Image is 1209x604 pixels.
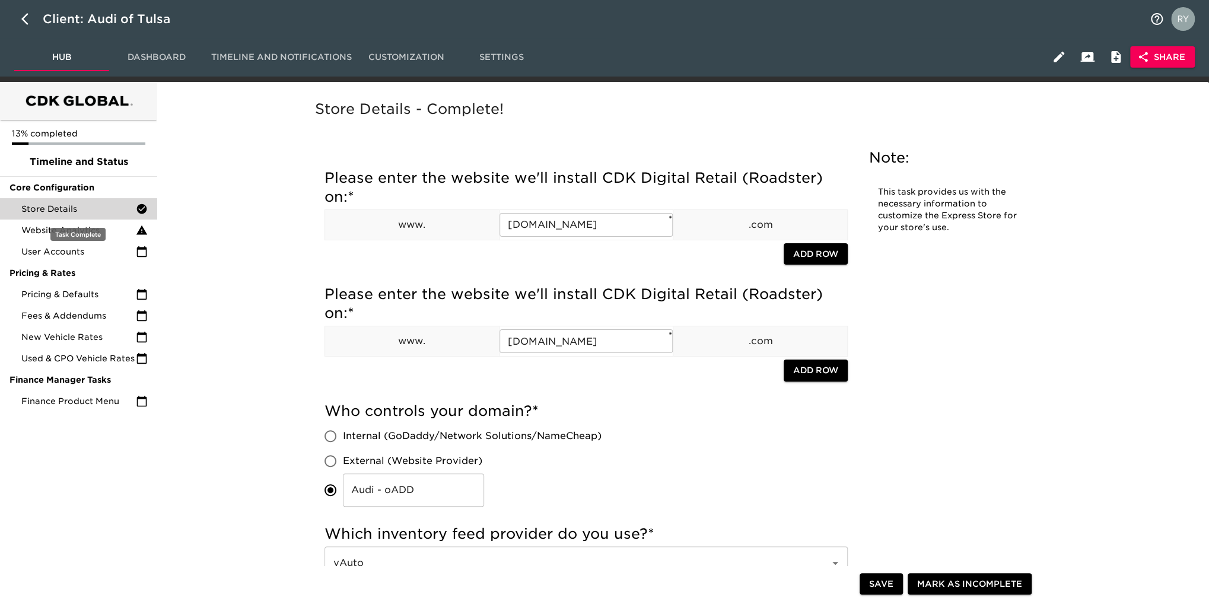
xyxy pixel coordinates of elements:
span: Finance Manager Tasks [9,374,148,386]
h5: Please enter the website we'll install CDK Digital Retail (Roadster) on: [324,169,848,206]
span: Store Details [21,203,136,215]
button: Internal Notes and Comments [1102,43,1130,71]
h5: Note: [869,148,1029,167]
button: Client View [1073,43,1102,71]
button: Mark as Incomplete [908,573,1032,595]
h5: Which inventory feed provider do you use? [324,524,848,543]
span: Save [869,577,893,592]
span: Mark as Incomplete [917,577,1022,592]
span: Settings [461,50,542,65]
span: Add Row [793,363,838,378]
span: Hub [21,50,102,65]
p: .com [673,334,847,348]
p: www. [325,218,499,232]
button: Share [1130,46,1195,68]
button: Edit Hub [1045,43,1073,71]
p: This task provides us with the necessary information to customize the Express Store for your stor... [878,186,1020,234]
span: Core Configuration [9,182,148,193]
p: 13% completed [12,128,145,139]
span: Dashboard [116,50,197,65]
img: Profile [1171,7,1195,31]
button: Open [827,555,844,571]
span: Website Analytics [21,224,136,236]
span: Fees & Addendums [21,310,136,322]
h5: Store Details - Complete! [315,100,1046,119]
input: Other [343,473,484,507]
p: .com [673,218,847,232]
h5: Who controls your domain? [324,402,848,421]
button: Add Row [784,360,848,382]
span: Internal (GoDaddy/Network Solutions/NameCheap) [343,429,602,443]
span: New Vehicle Rates [21,331,136,343]
span: Customization [366,50,447,65]
span: Share [1140,50,1185,65]
span: Timeline and Notifications [211,50,352,65]
button: Save [860,573,903,595]
span: Add Row [793,247,838,262]
span: External (Website Provider) [343,454,482,468]
span: User Accounts [21,246,136,258]
p: www. [325,334,499,348]
button: notifications [1143,5,1171,33]
button: Add Row [784,243,848,265]
span: Pricing & Rates [9,267,148,279]
span: Pricing & Defaults [21,288,136,300]
span: Used & CPO Vehicle Rates [21,352,136,364]
h5: Please enter the website we'll install CDK Digital Retail (Roadster) on: [324,285,848,323]
div: Client: Audi of Tulsa [43,9,187,28]
span: Timeline and Status [9,155,148,169]
span: Finance Product Menu [21,395,136,407]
